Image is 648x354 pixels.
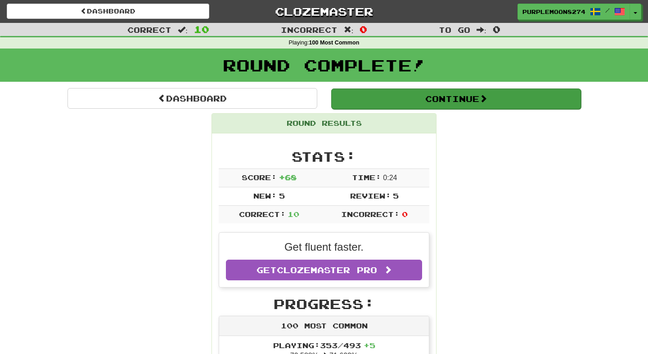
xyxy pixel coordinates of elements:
span: Playing: 353 / 493 [273,341,375,350]
span: Review: [350,191,391,200]
p: Get fluent faster. [226,239,422,255]
span: 0 [402,210,408,218]
span: : [178,26,188,34]
a: PurpleMoon8274 / [517,4,630,20]
span: 10 [194,24,209,35]
span: 0 [360,24,367,35]
span: : [344,26,354,34]
h2: Progress: [219,296,429,311]
span: PurpleMoon8274 [522,8,585,16]
span: New: [253,191,277,200]
span: Clozemaster Pro [277,265,377,275]
span: / [605,7,610,13]
a: Clozemaster [223,4,425,19]
span: Correct: [239,210,286,218]
span: 10 [288,210,299,218]
div: Round Results [212,114,436,133]
span: 0 : 24 [383,174,397,181]
span: Incorrect: [341,210,400,218]
span: Score: [242,173,277,181]
span: + 5 [364,341,375,350]
span: 0 [493,24,500,35]
a: Dashboard [67,88,317,109]
span: + 68 [279,173,297,181]
span: Time: [352,173,381,181]
button: Continue [331,88,581,109]
h1: Round Complete! [3,56,645,74]
span: Correct [127,25,171,34]
a: Dashboard [7,4,209,19]
span: 5 [393,191,399,200]
h2: Stats: [219,149,429,164]
span: Incorrect [281,25,337,34]
span: 5 [279,191,285,200]
span: To go [439,25,470,34]
strong: 100 Most Common [309,40,359,46]
span: : [477,26,486,34]
a: GetClozemaster Pro [226,260,422,280]
div: 100 Most Common [219,316,429,336]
